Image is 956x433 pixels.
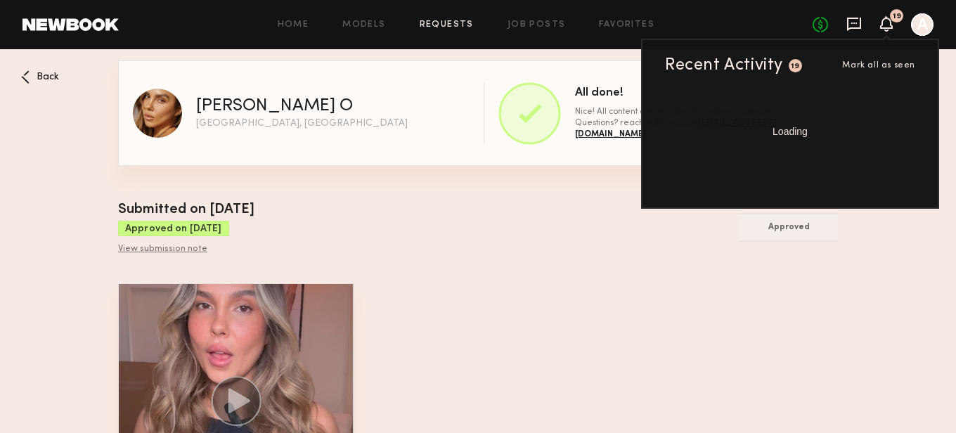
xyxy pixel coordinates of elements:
[420,20,474,30] a: Requests
[342,20,385,30] a: Models
[278,20,309,30] a: Home
[599,20,654,30] a: Favorites
[133,89,182,138] img: Payton O profile picture.
[842,61,915,70] span: Mark all as seen
[791,63,800,70] div: 19
[196,98,353,115] div: [PERSON_NAME] O
[893,13,901,20] div: 19
[665,57,783,74] div: Recent Activity
[196,119,408,129] div: [GEOGRAPHIC_DATA], [GEOGRAPHIC_DATA]
[118,244,254,255] div: View submission note
[911,13,934,36] a: A
[37,72,59,82] span: Back
[575,119,777,138] span: [EMAIL_ADDRESS][DOMAIN_NAME]
[118,200,254,221] div: Submitted on [DATE]
[575,106,823,140] div: Nice! All content deliverables have been approved. Questions? reach out to support .
[773,127,808,136] span: Loading
[508,20,566,30] a: Job Posts
[118,221,229,236] div: Approved on [DATE]
[575,87,823,99] div: All done!
[739,213,838,242] button: Approved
